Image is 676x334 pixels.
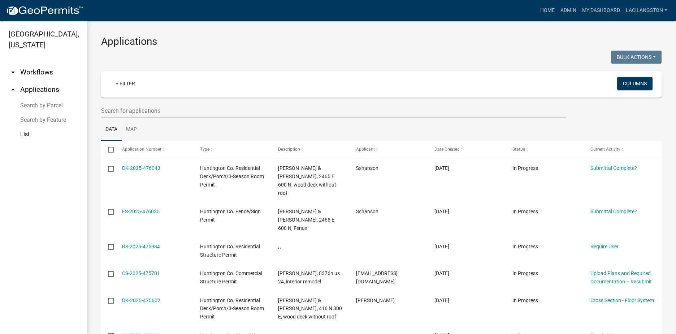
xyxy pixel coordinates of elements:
a: CS-2025-475701 [122,270,160,276]
span: Applicant [356,147,375,152]
span: PETRY, STEPHEN C & JANINE R, 416 N 300 E, wood deck without roof [278,297,342,320]
a: Cross Section - Floor System [590,297,654,303]
a: DK-2025-476043 [122,165,160,171]
span: 09/09/2025 [434,165,449,171]
span: Current Activity [590,147,620,152]
i: arrow_drop_up [9,85,17,94]
span: 09/09/2025 [434,270,449,276]
span: Huntington Co. Residential Deck/Porch/3-Season Room Permit [200,165,264,188]
span: Huntington Co. Residential Deck/Porch/3-Season Room Permit [200,297,264,320]
datatable-header-cell: Status [506,141,584,158]
datatable-header-cell: Date Created [427,141,505,158]
span: , , [278,244,281,249]
datatable-header-cell: Applicant [349,141,427,158]
a: Upload Plans and Required Documentation – Resubmit [590,270,652,284]
span: Hanson, Charles Q & Sandra S, 2465 E 600 N, wood deck without roof [278,165,336,196]
a: + Filter [110,77,141,90]
span: Huntington Co. Commercial Structure Permit [200,270,262,284]
a: Require User [590,244,619,249]
a: FS-2025-476035 [122,209,160,214]
datatable-header-cell: Select [101,141,115,158]
a: RS-2025-475984 [122,244,160,249]
a: Submittal Complete? [590,209,637,214]
span: Bill Mease, 8376n us 24, interior remodel [278,270,340,284]
span: 09/09/2025 [434,297,449,303]
span: Huntington Co. Fence/Sign Permit [200,209,261,223]
span: Steve Petry [356,297,395,303]
span: Status [512,147,525,152]
span: rickpape12@gmail.com [356,270,398,284]
span: Huntington Co. Residential Structure Permit [200,244,260,258]
datatable-header-cell: Description [271,141,349,158]
datatable-header-cell: Current Activity [584,141,662,158]
datatable-header-cell: Type [193,141,271,158]
span: Sshanson [356,209,378,214]
span: 09/09/2025 [434,244,449,249]
span: In Progress [512,270,538,276]
a: DK-2025-475602 [122,297,160,303]
span: Sshanson [356,165,378,171]
a: Submittal Complete? [590,165,637,171]
input: Search for applications [101,103,566,118]
a: Map [122,118,141,141]
h3: Applications [101,35,662,48]
span: Hanson, Charles Q & Sandra S, 2465 E 600 N, Fence [278,209,334,231]
button: Columns [617,77,653,90]
a: My Dashboard [579,4,623,17]
datatable-header-cell: Application Number [115,141,193,158]
span: In Progress [512,297,538,303]
span: In Progress [512,244,538,249]
a: Data [101,118,122,141]
span: In Progress [512,165,538,171]
span: Type [200,147,209,152]
a: Admin [558,4,579,17]
a: LaciLangston [623,4,670,17]
a: Home [537,4,558,17]
i: arrow_drop_down [9,68,17,77]
span: Date Created [434,147,460,152]
span: 09/09/2025 [434,209,449,214]
button: Bulk Actions [611,51,662,64]
span: Application Number [122,147,161,152]
span: Description [278,147,300,152]
span: In Progress [512,209,538,214]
